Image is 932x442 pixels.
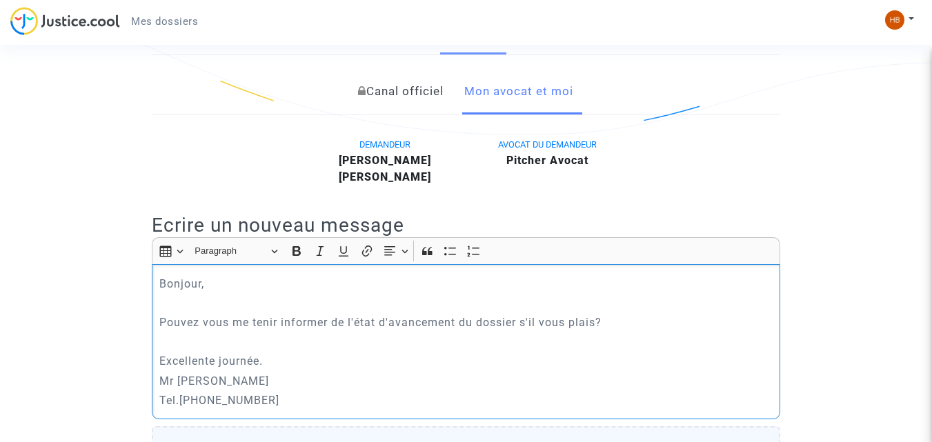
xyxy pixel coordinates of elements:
span: AVOCAT DU DEMANDEUR [498,139,597,150]
img: 00ed9a99d28c14031c24cbf863064447 [885,10,904,30]
span: Mes dossiers [131,15,198,28]
b: [PERSON_NAME] [339,154,431,167]
p: Mr [PERSON_NAME] [159,372,773,390]
a: Mon avocat et moi [464,69,573,114]
p: Excellente journée. [159,352,773,370]
p: Tel.[PHONE_NUMBER] [159,392,773,409]
p: Pouvez vous me tenir informer de l'état d'avancement du dossier s'il vous plais? [159,314,773,331]
button: Paragraph [188,241,284,262]
span: Paragraph [195,243,266,259]
div: Rich Text Editor, main [152,264,780,419]
a: Canal officiel [358,69,444,114]
span: DEMANDEUR [359,139,410,150]
a: Mes dossiers [120,11,209,32]
img: jc-logo.svg [10,7,120,35]
div: Editor toolbar [152,237,780,264]
b: [PERSON_NAME] [339,170,431,183]
b: Pitcher Avocat [506,154,588,167]
p: Bonjour, [159,275,773,292]
h2: Ecrire un nouveau message [152,213,780,237]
